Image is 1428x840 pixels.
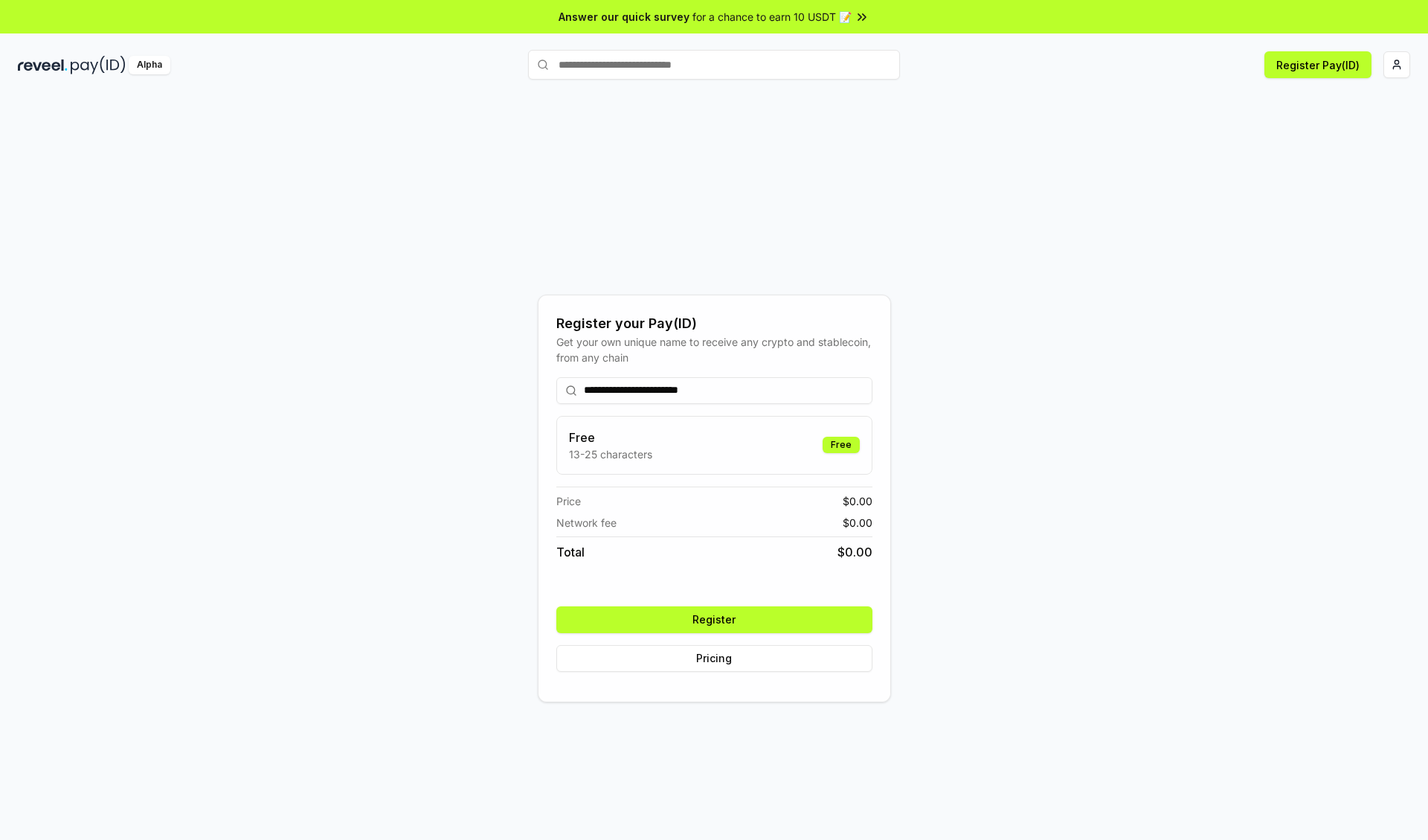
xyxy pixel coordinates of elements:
[843,515,872,530] span: $ 0.00
[569,429,652,446] h3: Free
[823,437,860,453] div: Free
[556,606,872,633] button: Register
[692,9,852,25] span: for a chance to earn 10 USDT 📝
[556,334,872,365] div: Get your own unique name to receive any crypto and stablecoin, from any chain
[18,56,68,74] img: reveel_dark
[837,543,872,561] span: $ 0.00
[556,645,872,672] button: Pricing
[843,493,872,509] span: $ 0.00
[569,446,652,462] p: 13-25 characters
[71,56,126,74] img: pay_id
[129,56,170,74] div: Alpha
[556,493,581,509] span: Price
[556,515,617,530] span: Network fee
[1264,51,1371,78] button: Register Pay(ID)
[556,543,585,561] span: Total
[559,9,689,25] span: Answer our quick survey
[556,313,872,334] div: Register your Pay(ID)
